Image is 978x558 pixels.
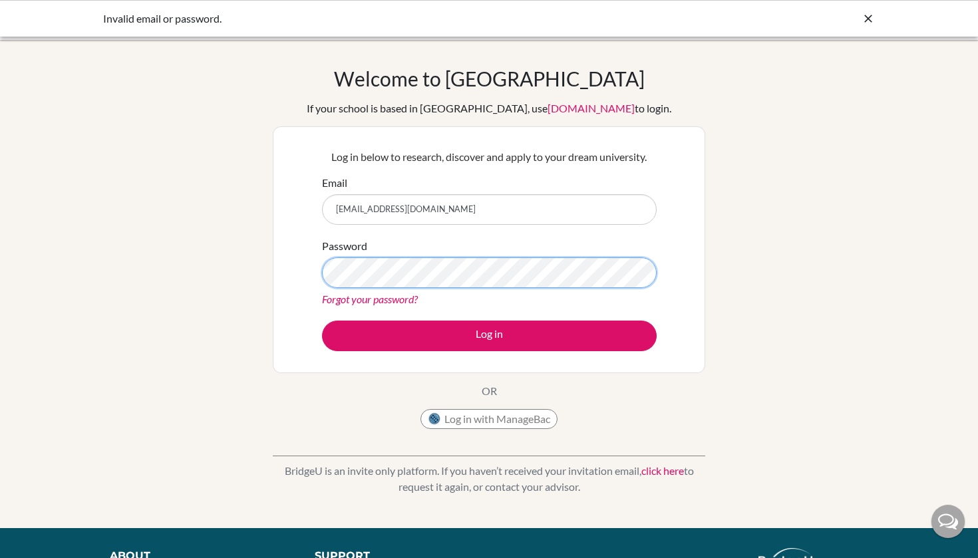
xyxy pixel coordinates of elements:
div: Invalid email or password. [103,11,675,27]
span: Help [31,9,58,21]
label: Email [322,175,347,191]
h1: Welcome to [GEOGRAPHIC_DATA] [334,67,645,90]
a: Forgot your password? [322,293,418,305]
a: [DOMAIN_NAME] [548,102,635,114]
label: Password [322,238,367,254]
button: Log in with ManageBac [420,409,558,429]
p: BridgeU is an invite only platform. If you haven’t received your invitation email, to request it ... [273,463,705,495]
div: If your school is based in [GEOGRAPHIC_DATA], use to login. [307,100,671,116]
button: Log in [322,321,657,351]
p: OR [482,383,497,399]
p: Log in below to research, discover and apply to your dream university. [322,149,657,165]
a: click here [641,464,684,477]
